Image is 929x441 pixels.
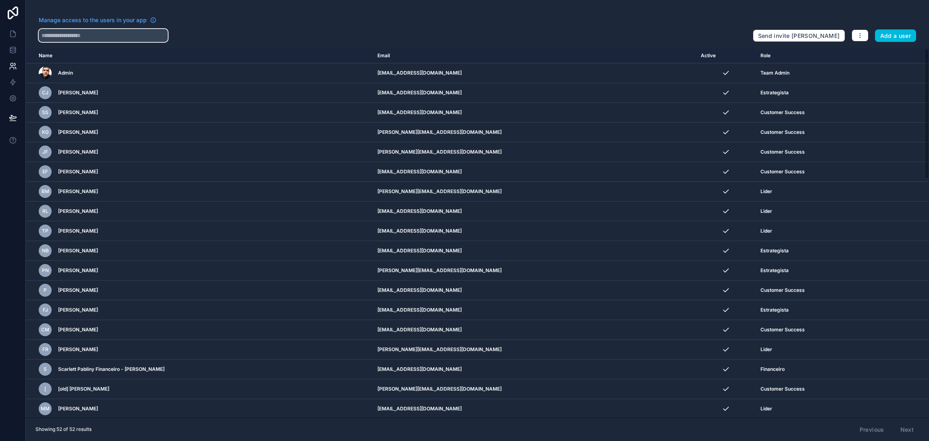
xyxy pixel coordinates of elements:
[41,406,50,412] span: MM
[373,360,696,379] td: [EMAIL_ADDRESS][DOMAIN_NAME]
[760,149,805,155] span: Customer Success
[58,267,98,274] span: [PERSON_NAME]
[760,267,789,274] span: Estrategista
[875,29,917,42] button: Add a user
[373,221,696,241] td: [EMAIL_ADDRESS][DOMAIN_NAME]
[42,168,48,175] span: EF
[58,109,98,116] span: [PERSON_NAME]
[58,70,73,76] span: Admin
[760,248,789,254] span: Estrategista
[58,168,98,175] span: [PERSON_NAME]
[26,48,929,418] div: scrollable content
[41,327,49,333] span: CM
[760,386,805,392] span: Customer Success
[373,340,696,360] td: [PERSON_NAME][EMAIL_ADDRESS][DOMAIN_NAME]
[760,346,772,353] span: Lider
[373,379,696,399] td: [PERSON_NAME][EMAIL_ADDRESS][DOMAIN_NAME]
[373,281,696,300] td: [EMAIL_ADDRESS][DOMAIN_NAME]
[760,168,805,175] span: Customer Success
[58,129,98,135] span: [PERSON_NAME]
[373,182,696,202] td: [PERSON_NAME][EMAIL_ADDRESS][DOMAIN_NAME]
[756,48,886,63] th: Role
[373,162,696,182] td: [EMAIL_ADDRESS][DOMAIN_NAME]
[373,241,696,261] td: [EMAIL_ADDRESS][DOMAIN_NAME]
[42,248,49,254] span: NB
[58,406,98,412] span: [PERSON_NAME]
[42,346,48,353] span: FR
[373,142,696,162] td: [PERSON_NAME][EMAIL_ADDRESS][DOMAIN_NAME]
[760,307,789,313] span: Estrategista
[760,89,789,96] span: Estrategista
[58,327,98,333] span: [PERSON_NAME]
[44,287,47,293] span: P
[373,123,696,142] td: [PERSON_NAME][EMAIL_ADDRESS][DOMAIN_NAME]
[58,149,98,155] span: [PERSON_NAME]
[58,366,165,372] span: Scarlett Pabliny Financeiro - [PERSON_NAME]
[760,109,805,116] span: Customer Success
[373,261,696,281] td: [PERSON_NAME][EMAIL_ADDRESS][DOMAIN_NAME]
[58,307,98,313] span: [PERSON_NAME]
[42,208,48,214] span: RL
[373,103,696,123] td: [EMAIL_ADDRESS][DOMAIN_NAME]
[760,228,772,234] span: Lider
[760,129,805,135] span: Customer Success
[26,48,373,63] th: Name
[39,16,147,24] span: Manage access to the users in your app
[58,346,98,353] span: [PERSON_NAME]
[373,63,696,83] td: [EMAIL_ADDRESS][DOMAIN_NAME]
[373,83,696,103] td: [EMAIL_ADDRESS][DOMAIN_NAME]
[58,188,98,195] span: [PERSON_NAME]
[44,386,46,392] span: [
[43,307,48,313] span: FJ
[753,29,845,42] button: Send invite [PERSON_NAME]
[58,89,98,96] span: [PERSON_NAME]
[42,188,49,195] span: BM
[760,70,789,76] span: Team Admin
[35,426,92,433] span: Showing 52 of 52 results
[58,248,98,254] span: [PERSON_NAME]
[42,228,48,234] span: TP
[760,327,805,333] span: Customer Success
[42,89,48,96] span: CJ
[696,48,755,63] th: Active
[373,320,696,340] td: [EMAIL_ADDRESS][DOMAIN_NAME]
[373,48,696,63] th: Email
[760,366,785,372] span: Financeiro
[760,208,772,214] span: Lider
[373,399,696,419] td: [EMAIL_ADDRESS][DOMAIN_NAME]
[760,406,772,412] span: Lider
[58,208,98,214] span: [PERSON_NAME]
[58,287,98,293] span: [PERSON_NAME]
[58,386,109,392] span: [old] [PERSON_NAME]
[760,287,805,293] span: Customer Success
[373,300,696,320] td: [EMAIL_ADDRESS][DOMAIN_NAME]
[760,188,772,195] span: Lider
[44,366,47,372] span: S
[58,228,98,234] span: [PERSON_NAME]
[42,129,49,135] span: KG
[39,16,156,24] a: Manage access to the users in your app
[42,109,48,116] span: SS
[42,267,49,274] span: PN
[42,149,48,155] span: JF
[373,202,696,221] td: [EMAIL_ADDRESS][DOMAIN_NAME]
